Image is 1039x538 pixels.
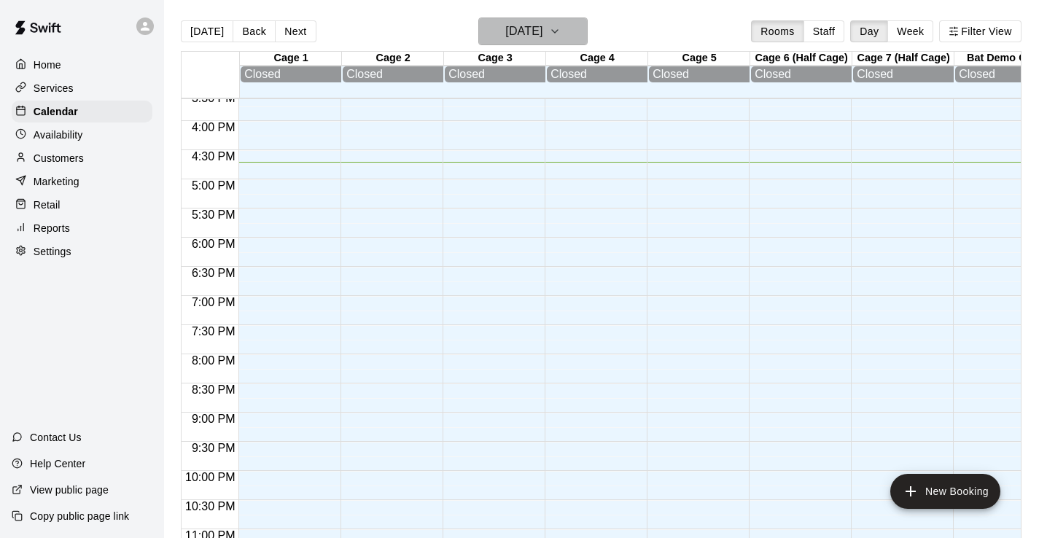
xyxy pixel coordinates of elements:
[188,267,239,279] span: 6:30 PM
[751,20,803,42] button: Rooms
[857,68,950,81] div: Closed
[188,208,239,221] span: 5:30 PM
[34,151,84,165] p: Customers
[12,147,152,169] a: Customers
[188,238,239,250] span: 6:00 PM
[34,81,74,95] p: Services
[448,68,542,81] div: Closed
[34,174,79,189] p: Marketing
[852,52,954,66] div: Cage 7 (Half Cage)
[182,471,238,483] span: 10:00 PM
[346,68,440,81] div: Closed
[34,128,83,142] p: Availability
[12,124,152,146] a: Availability
[188,121,239,133] span: 4:00 PM
[188,150,239,163] span: 4:30 PM
[188,413,239,425] span: 9:00 PM
[34,221,70,235] p: Reports
[188,354,239,367] span: 8:00 PM
[240,52,342,66] div: Cage 1
[803,20,845,42] button: Staff
[12,171,152,192] a: Marketing
[890,474,1000,509] button: add
[12,194,152,216] a: Retail
[188,325,239,338] span: 7:30 PM
[244,68,338,81] div: Closed
[755,68,848,81] div: Closed
[478,17,588,45] button: [DATE]
[546,52,648,66] div: Cage 4
[188,179,239,192] span: 5:00 PM
[34,104,78,119] p: Calendar
[188,442,239,454] span: 9:30 PM
[34,244,71,259] p: Settings
[275,20,316,42] button: Next
[34,58,61,72] p: Home
[12,77,152,99] a: Services
[653,68,746,81] div: Closed
[505,21,542,42] h6: [DATE]
[850,20,888,42] button: Day
[12,241,152,262] a: Settings
[444,52,546,66] div: Cage 3
[939,20,1021,42] button: Filter View
[12,217,152,239] a: Reports
[30,509,129,523] p: Copy public page link
[181,20,233,42] button: [DATE]
[182,500,238,512] span: 10:30 PM
[12,101,152,122] a: Calendar
[188,296,239,308] span: 7:00 PM
[233,20,276,42] button: Back
[648,52,750,66] div: Cage 5
[188,383,239,396] span: 8:30 PM
[30,456,85,471] p: Help Center
[887,20,933,42] button: Week
[30,430,82,445] p: Contact Us
[12,54,152,76] a: Home
[34,198,61,212] p: Retail
[550,68,644,81] div: Closed
[30,483,109,497] p: View public page
[750,52,852,66] div: Cage 6 (Half Cage)
[342,52,444,66] div: Cage 2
